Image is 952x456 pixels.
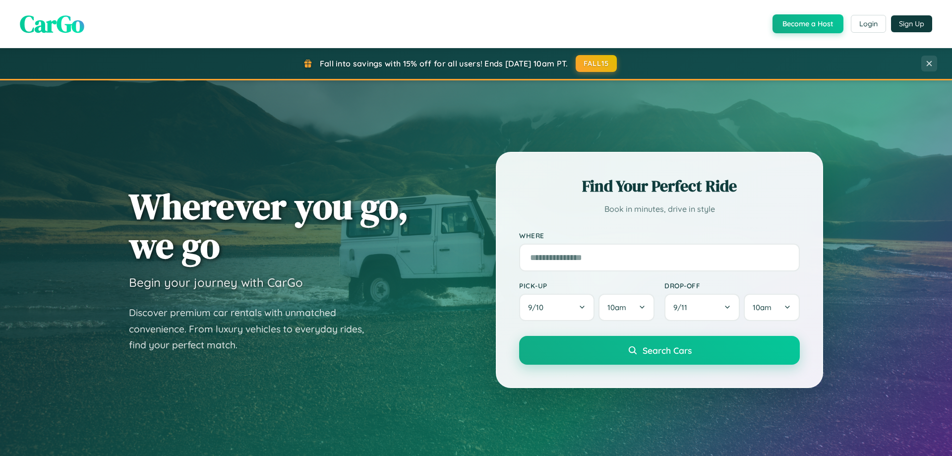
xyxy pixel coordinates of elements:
[891,15,932,32] button: Sign Up
[607,303,626,312] span: 10am
[519,175,800,197] h2: Find Your Perfect Ride
[851,15,886,33] button: Login
[320,59,568,68] span: Fall into savings with 15% off for all users! Ends [DATE] 10am PT.
[519,294,595,321] button: 9/10
[576,55,617,72] button: FALL15
[744,294,800,321] button: 10am
[753,303,772,312] span: 10am
[519,202,800,216] p: Book in minutes, drive in style
[519,231,800,240] label: Where
[519,281,654,290] label: Pick-up
[673,303,692,312] span: 9 / 11
[129,187,409,265] h1: Wherever you go, we go
[773,14,843,33] button: Become a Host
[643,345,692,356] span: Search Cars
[20,7,84,40] span: CarGo
[664,281,800,290] label: Drop-off
[664,294,740,321] button: 9/11
[528,303,548,312] span: 9 / 10
[129,305,377,353] p: Discover premium car rentals with unmatched convenience. From luxury vehicles to everyday rides, ...
[519,336,800,365] button: Search Cars
[129,275,303,290] h3: Begin your journey with CarGo
[598,294,654,321] button: 10am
